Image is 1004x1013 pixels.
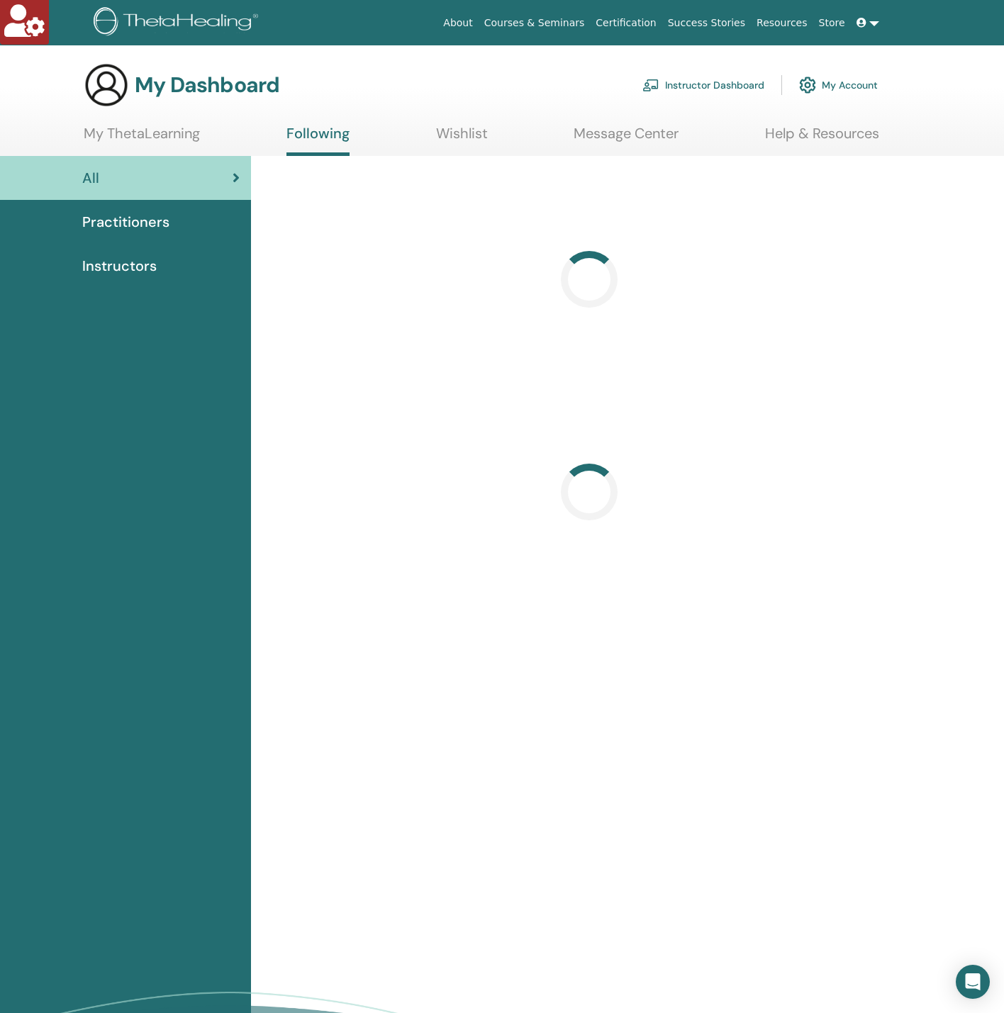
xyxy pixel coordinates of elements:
a: Courses & Seminars [479,10,591,36]
a: My ThetaLearning [84,125,200,152]
img: logo.png [94,7,263,39]
a: Following [286,125,350,156]
div: Open Intercom Messenger [956,965,990,999]
a: Success Stories [662,10,751,36]
a: Help & Resources [765,125,879,152]
a: Certification [590,10,662,36]
span: All [82,167,99,189]
h3: My Dashboard [135,72,279,98]
span: Practitioners [82,211,169,233]
a: Store [813,10,851,36]
a: My Account [799,69,878,101]
a: About [437,10,478,36]
img: generic-user-icon.jpg [84,62,129,108]
span: Instructors [82,255,157,276]
a: Wishlist [436,125,488,152]
img: chalkboard-teacher.svg [642,79,659,91]
a: Resources [751,10,813,36]
a: Instructor Dashboard [642,69,764,101]
a: Message Center [574,125,679,152]
img: cog.svg [799,73,816,97]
